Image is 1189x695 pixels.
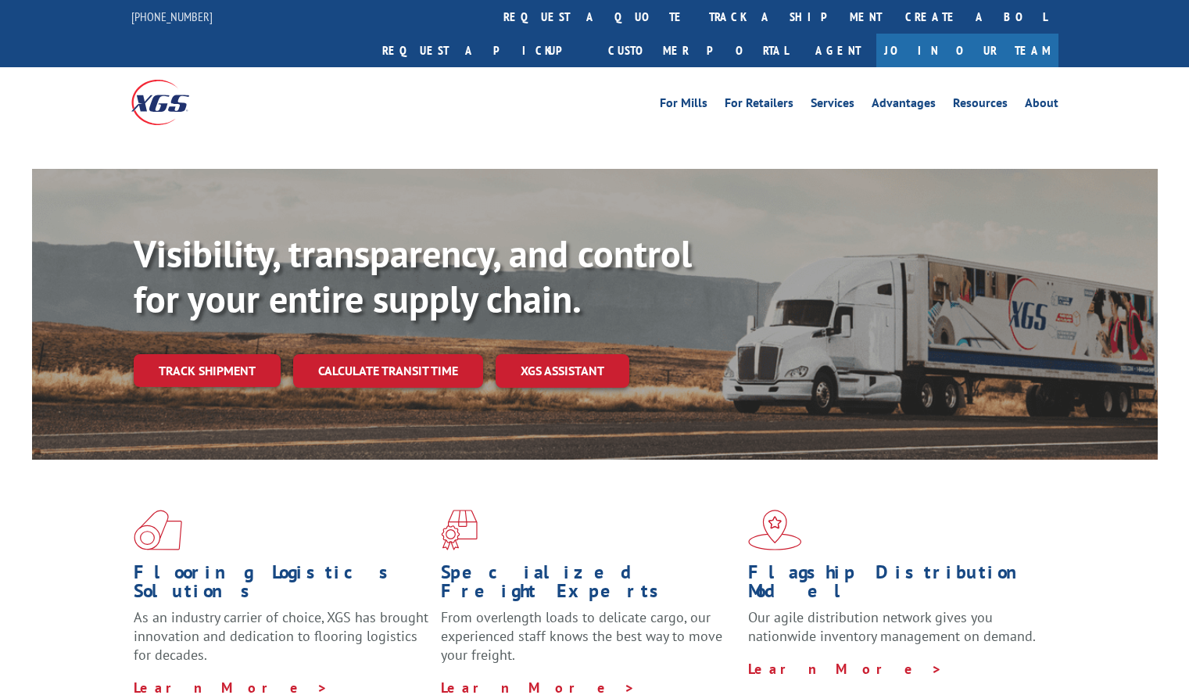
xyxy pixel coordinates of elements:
a: Agent [800,34,876,67]
span: Our agile distribution network gives you nationwide inventory management on demand. [748,608,1036,645]
a: Advantages [872,97,936,114]
a: Services [811,97,854,114]
a: Learn More > [748,660,943,678]
h1: Flagship Distribution Model [748,563,1044,608]
b: Visibility, transparency, and control for your entire supply chain. [134,229,692,323]
a: Request a pickup [371,34,596,67]
a: [PHONE_NUMBER] [131,9,213,24]
img: xgs-icon-flagship-distribution-model-red [748,510,802,550]
a: For Mills [660,97,707,114]
h1: Flooring Logistics Solutions [134,563,429,608]
span: As an industry carrier of choice, XGS has brought innovation and dedication to flooring logistics... [134,608,428,664]
h1: Specialized Freight Experts [441,563,736,608]
p: From overlength loads to delicate cargo, our experienced staff knows the best way to move your fr... [441,608,736,678]
img: xgs-icon-total-supply-chain-intelligence-red [134,510,182,550]
a: For Retailers [725,97,793,114]
a: About [1025,97,1058,114]
a: Customer Portal [596,34,800,67]
a: Resources [953,97,1008,114]
a: Calculate transit time [293,354,483,388]
a: Track shipment [134,354,281,387]
img: xgs-icon-focused-on-flooring-red [441,510,478,550]
a: XGS ASSISTANT [496,354,629,388]
a: Join Our Team [876,34,1058,67]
